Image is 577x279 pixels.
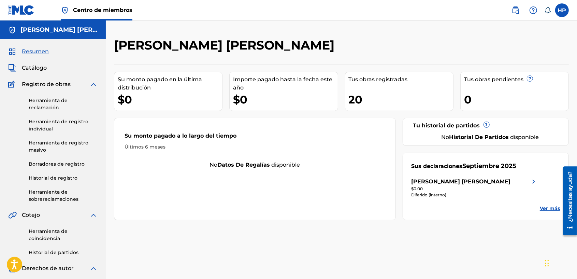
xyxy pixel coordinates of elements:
[8,211,17,219] img: Matching
[29,161,98,168] a: Borradores de registro
[8,64,47,72] a: CatalogCatálogo
[8,64,16,72] img: Catalog
[125,132,385,143] div: Su monto pagado a lo largo del tiempo
[89,211,98,219] img: expand
[412,192,538,198] div: Diferido (interno)
[8,47,16,56] img: Summary
[73,6,132,14] span: Centro de miembros
[22,211,40,219] span: Cotejo
[61,6,69,14] img: Máximo titular de derechos
[464,75,523,84] font: Tus obras pendientes
[89,264,98,273] img: expand
[20,26,98,34] h5: huber gregorio pacheco ramirez
[8,47,49,56] a: SummaryResumen
[8,5,34,15] img: Logotipo de MLC
[412,163,463,169] font: Sus declaraciones
[349,75,408,84] font: Tus obras registradas
[555,3,569,17] div: User Menu
[544,7,551,14] div: Notifications
[413,122,480,130] font: Tu historial de partidos
[545,253,549,274] div: Arrastrar
[543,246,577,279] div: Widget de chat
[29,97,98,111] a: Herramienta de reclamación
[22,80,71,88] span: Registro de obras
[125,143,385,151] div: Últimos 6 meses
[118,75,222,92] font: Su monto pagado en la última distribución
[29,139,98,154] a: Herramienta de registro masivo
[412,178,511,186] div: [PERSON_NAME] [PERSON_NAME]
[529,6,537,14] img: Ayuda
[464,92,568,107] div: 0
[118,92,222,107] div: $0
[511,6,520,14] img: buscar
[543,246,577,279] iframe: Chat Widget
[217,162,270,168] strong: Datos de regalías
[449,134,509,140] strong: Historial de partidos
[29,228,98,242] a: Herramienta de coincidencia
[22,264,74,273] span: Derechos de autor
[349,92,453,107] div: 20
[509,3,522,17] a: Public Search
[527,76,533,81] span: ?
[29,189,98,203] a: Herramienta de sobrereclamaciones
[8,80,17,88] img: Works Registration
[29,118,98,132] a: Herramienta de registro individual
[412,178,538,198] a: [PERSON_NAME] [PERSON_NAME]right chevron icon$0.00Diferido (interno)
[114,38,338,53] h2: [PERSON_NAME] [PERSON_NAME]
[463,162,517,170] span: Septiembre 2025
[530,178,538,186] img: right chevron icon
[22,47,49,56] span: Resumen
[210,162,217,168] font: No
[484,122,489,127] span: ?
[8,26,16,34] img: Accounts
[540,205,560,212] a: Ver más
[22,64,47,72] span: Catálogo
[510,134,539,140] font: disponible
[526,3,540,17] div: Help
[233,92,337,107] div: $0
[441,134,449,140] font: No
[271,162,300,168] font: disponible
[412,186,538,192] div: $0.00
[89,80,98,88] img: expand
[29,249,98,256] a: Historial de partidos
[558,164,577,238] iframe: Resource Center
[29,175,98,182] a: Historial de registro
[233,75,337,92] font: Importe pagado hasta la fecha este año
